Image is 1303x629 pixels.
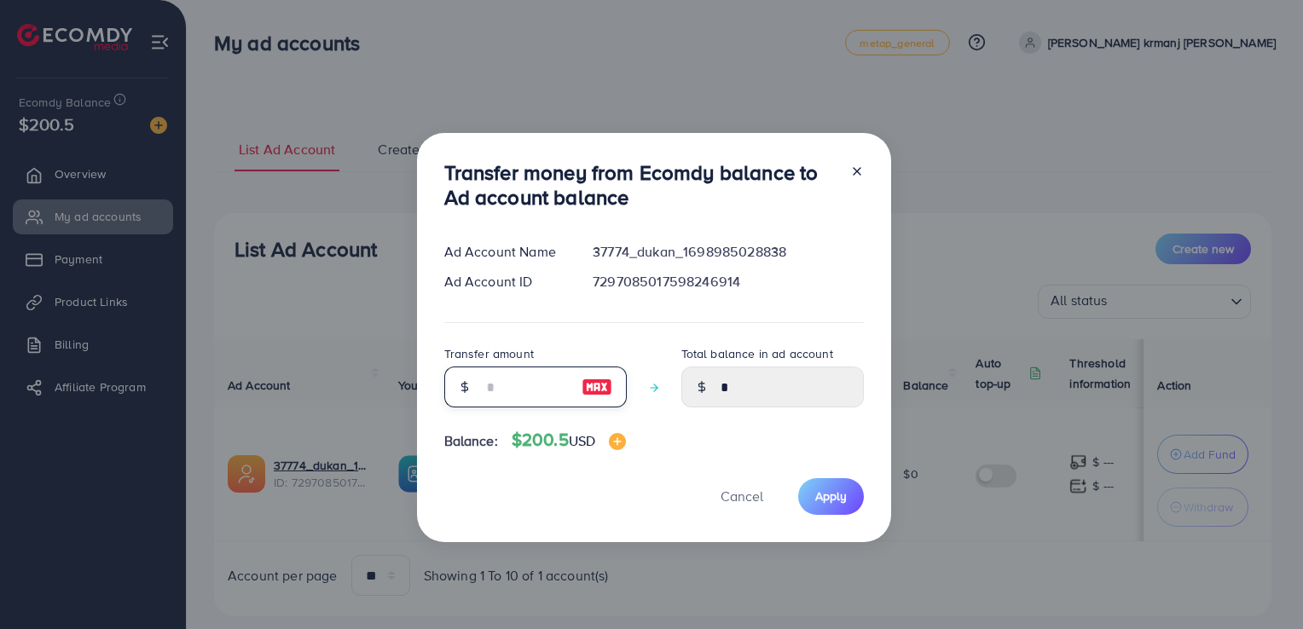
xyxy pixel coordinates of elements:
span: Cancel [721,487,763,505]
span: Balance: [444,431,498,451]
div: Ad Account ID [431,272,580,291]
button: Apply [798,478,864,515]
label: Total balance in ad account [681,345,833,362]
div: 7297085017598246914 [579,272,877,291]
h4: $200.5 [512,430,626,451]
span: Apply [815,488,847,505]
img: image [609,433,626,450]
img: image [582,377,612,397]
label: Transfer amount [444,345,534,362]
iframe: Chat [1231,552,1290,616]
div: Ad Account Name [431,242,580,262]
span: USD [569,431,595,450]
button: Cancel [699,478,785,515]
div: 37774_dukan_1698985028838 [579,242,877,262]
h3: Transfer money from Ecomdy balance to Ad account balance [444,160,837,210]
